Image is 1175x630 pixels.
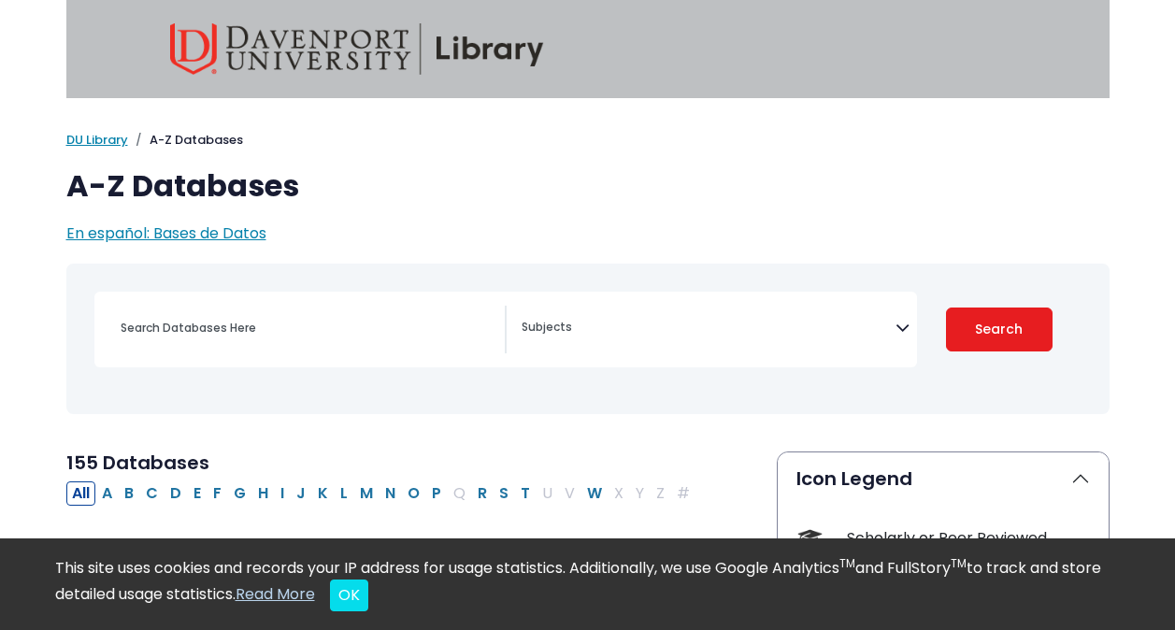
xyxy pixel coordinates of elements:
[55,557,1121,611] div: This site uses cookies and records your IP address for usage statistics. Additionally, we use Goo...
[66,131,128,149] a: DU Library
[66,536,754,564] h3: A
[119,481,139,506] button: Filter Results B
[165,481,187,506] button: Filter Results D
[951,555,967,571] sup: TM
[66,222,266,244] a: En español: Bases de Datos
[236,583,315,605] a: Read More
[291,481,311,506] button: Filter Results J
[335,481,353,506] button: Filter Results L
[839,555,855,571] sup: TM
[66,168,1110,204] h1: A-Z Databases
[128,131,243,150] li: A-Z Databases
[354,481,379,506] button: Filter Results M
[252,481,274,506] button: Filter Results H
[380,481,401,506] button: Filter Results N
[946,308,1053,351] button: Submit for Search Results
[847,527,1090,550] div: Scholarly or Peer Reviewed
[778,452,1109,505] button: Icon Legend
[330,580,368,611] button: Close
[188,481,207,506] button: Filter Results E
[797,525,823,551] img: Icon Scholarly or Peer Reviewed
[208,481,227,506] button: Filter Results F
[66,481,697,503] div: Alpha-list to filter by first letter of database name
[581,481,608,506] button: Filter Results W
[66,450,209,476] span: 155 Databases
[275,481,290,506] button: Filter Results I
[515,481,536,506] button: Filter Results T
[228,481,251,506] button: Filter Results G
[140,481,164,506] button: Filter Results C
[170,23,544,75] img: Davenport University Library
[402,481,425,506] button: Filter Results O
[312,481,334,506] button: Filter Results K
[426,481,447,506] button: Filter Results P
[66,264,1110,414] nav: Search filters
[96,481,118,506] button: Filter Results A
[522,322,896,336] textarea: Search
[66,131,1110,150] nav: breadcrumb
[472,481,493,506] button: Filter Results R
[66,481,95,506] button: All
[494,481,514,506] button: Filter Results S
[109,314,505,341] input: Search database by title or keyword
